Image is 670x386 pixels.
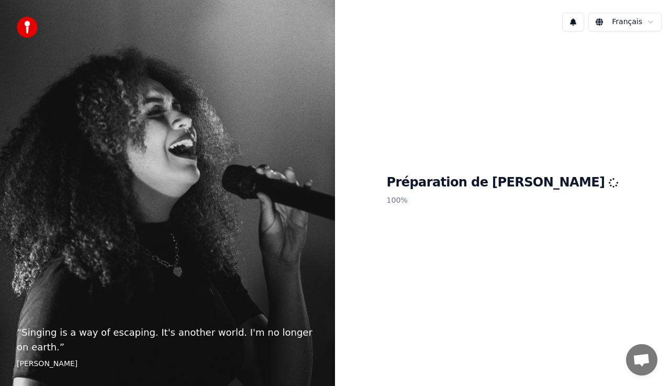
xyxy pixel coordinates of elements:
[17,325,318,355] p: “ Singing is a way of escaping. It's another world. I'm no longer on earth. ”
[387,174,619,191] h1: Préparation de [PERSON_NAME]
[17,17,38,38] img: youka
[387,191,619,210] p: 100 %
[626,344,657,376] div: Ouvrir le chat
[17,359,318,369] footer: [PERSON_NAME]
